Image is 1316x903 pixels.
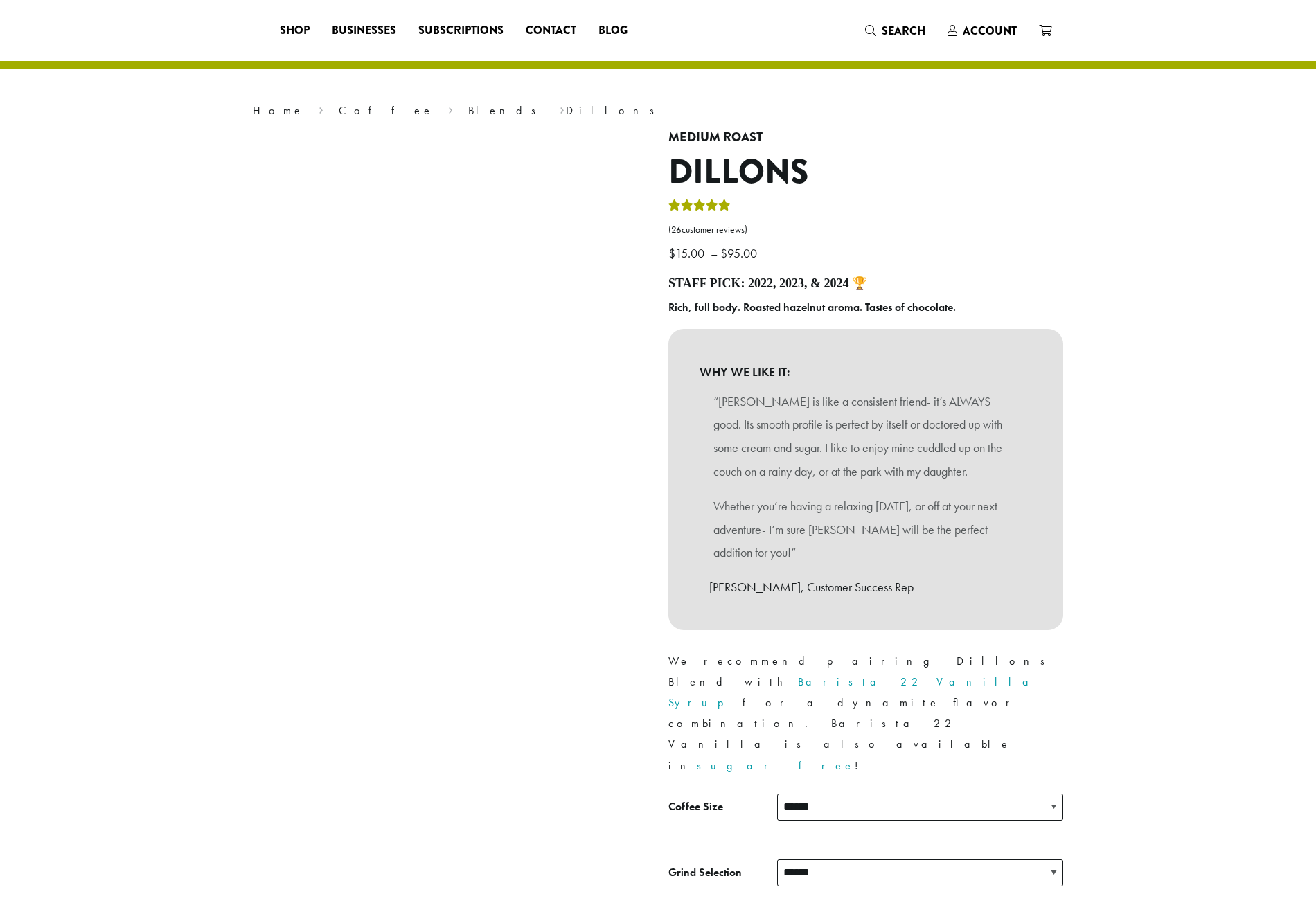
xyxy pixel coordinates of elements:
span: Blog [598,22,628,39]
p: – [PERSON_NAME], Customer Success Rep [700,575,1032,599]
p: “[PERSON_NAME] is like a consistent friend- it’s ALWAYS good. Its smooth profile is perfect by it... [713,390,1018,483]
label: Coffee Size [668,797,777,817]
b: WHY WE LIKE IT: [700,360,1032,384]
span: › [448,98,453,119]
a: (26customer reviews) [668,223,1063,237]
a: Blog [587,19,639,42]
a: Account [936,19,1028,42]
span: – [711,245,718,261]
span: 26 [671,224,682,235]
span: › [319,98,323,119]
a: Barista 22 Vanilla Syrup [668,674,1040,710]
span: $ [720,245,727,261]
a: Businesses [321,19,407,42]
span: $ [668,245,675,261]
a: Search [854,19,936,42]
span: Search [882,23,925,39]
bdi: 15.00 [668,245,708,261]
a: sugar-free [697,758,855,773]
p: Whether you’re having a relaxing [DATE], or off at your next adventure- I’m sure [PERSON_NAME] wi... [713,494,1018,564]
nav: Breadcrumb [253,102,1063,119]
a: Contact [515,19,587,42]
div: Rated 5.00 out of 5 [668,197,731,218]
label: Grind Selection [668,863,777,883]
span: Businesses [332,22,396,39]
h4: Medium Roast [668,130,1063,145]
a: Subscriptions [407,19,515,42]
bdi: 95.00 [720,245,761,261]
span: Contact [526,22,576,39]
span: Account [963,23,1017,39]
a: Home [253,103,304,118]
p: We recommend pairing Dillons Blend with for a dynamite flavor combination. Barista 22 Vanilla is ... [668,651,1063,776]
b: Rich, full body. Roasted hazelnut aroma. Tastes of chocolate. [668,300,956,314]
span: Subscriptions [418,22,504,39]
a: Blends [468,103,545,118]
h4: Staff Pick: 2022, 2023, & 2024 🏆 [668,276,1063,292]
a: Shop [269,19,321,42]
a: Coffee [339,103,434,118]
span: Shop [280,22,310,39]
span: › [560,98,564,119]
h1: Dillons [668,152,1063,193]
